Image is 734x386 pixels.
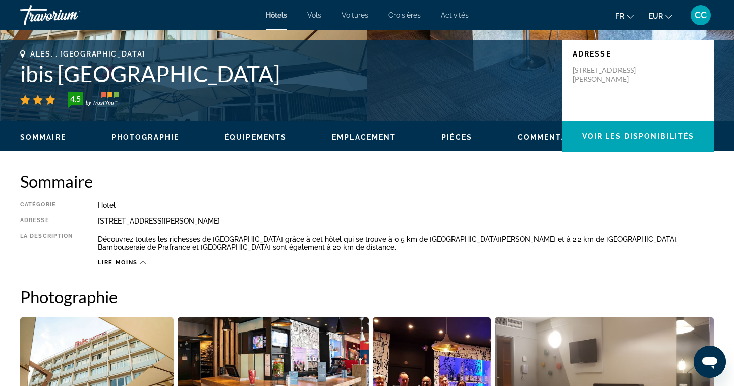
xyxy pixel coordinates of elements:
[20,217,73,225] div: Adresse
[20,133,66,141] span: Sommaire
[224,133,287,142] button: Équipements
[20,61,552,87] h1: ibis [GEOGRAPHIC_DATA]
[20,201,73,209] div: Catégorie
[562,121,714,152] button: Voir les disponibilités
[20,2,121,28] a: Travorium
[518,133,586,141] span: Commentaires
[332,133,396,142] button: Emplacement
[573,50,704,58] p: Adresse
[111,133,179,141] span: Photographie
[266,11,287,19] a: Hôtels
[441,11,469,19] a: Activités
[441,133,472,142] button: Pièces
[695,10,707,20] span: CC
[688,5,714,26] button: User Menu
[98,259,146,266] button: Lire moins
[307,11,321,19] a: Vols
[65,93,85,105] div: 4.5
[332,133,396,141] span: Emplacement
[388,11,421,19] a: Croisières
[224,133,287,141] span: Équipements
[615,12,624,20] span: fr
[68,92,119,108] img: trustyou-badge-hor.svg
[573,66,653,84] p: [STREET_ADDRESS][PERSON_NAME]
[20,171,714,191] h2: Sommaire
[694,346,726,378] iframe: Bouton de lancement de la fenêtre de messagerie
[98,259,138,266] span: Lire moins
[98,201,714,209] div: Hotel
[582,132,694,140] span: Voir les disponibilités
[342,11,368,19] a: Voitures
[518,133,586,142] button: Commentaires
[649,12,663,20] span: EUR
[441,133,472,141] span: Pièces
[30,50,145,58] span: Ales, , [GEOGRAPHIC_DATA]
[20,233,73,254] div: La description
[649,9,672,23] button: Change currency
[615,9,634,23] button: Change language
[98,235,714,251] p: Découvrez toutes les richesses de [GEOGRAPHIC_DATA] grâce à cet hôtel qui se trouve à 0,5 km de [...
[20,287,714,307] h2: Photographie
[111,133,179,142] button: Photographie
[98,217,714,225] div: [STREET_ADDRESS][PERSON_NAME]
[20,133,66,142] button: Sommaire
